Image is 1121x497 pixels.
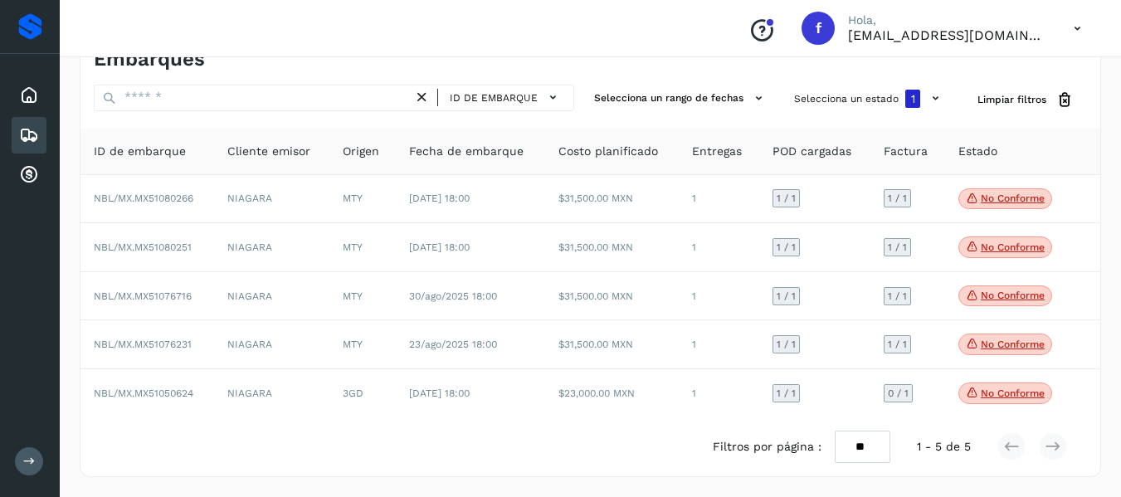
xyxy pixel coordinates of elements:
span: 1 / 1 [777,193,796,203]
p: No conforme [981,241,1045,253]
span: 1 / 1 [777,339,796,349]
button: Limpiar filtros [964,85,1087,115]
td: 1 [679,369,759,417]
span: Origen [343,143,379,160]
div: Embarques [12,117,46,153]
button: ID de embarque [445,85,567,110]
span: [DATE] 18:00 [409,192,470,204]
span: 1 / 1 [777,242,796,252]
span: 1 / 1 [777,291,796,301]
span: Estado [958,143,997,160]
span: NBL/MX.MX51080266 [94,192,193,204]
button: Selecciona un rango de fechas [587,85,774,112]
span: NBL/MX.MX51050624 [94,387,193,399]
span: Factura [884,143,928,160]
span: 30/ago/2025 18:00 [409,290,497,302]
span: 1 / 1 [888,193,907,203]
span: 1 / 1 [888,291,907,301]
td: NIAGARA [214,272,329,321]
p: No conforme [981,192,1045,204]
td: 1 [679,320,759,369]
td: $31,500.00 MXN [545,223,679,272]
td: 1 [679,223,759,272]
span: NBL/MX.MX51080251 [94,241,192,253]
td: $31,500.00 MXN [545,175,679,224]
td: 1 [679,272,759,321]
div: Inicio [12,77,46,114]
td: MTY [329,175,396,224]
button: Selecciona un estado1 [787,85,951,113]
div: Cuentas por cobrar [12,157,46,193]
span: Filtros por página : [713,438,821,456]
span: Fecha de embarque [409,143,524,160]
td: NIAGARA [214,223,329,272]
td: NIAGARA [214,369,329,417]
span: 1 [911,93,915,105]
span: POD cargadas [773,143,851,160]
td: MTY [329,320,396,369]
span: Entregas [692,143,742,160]
span: Costo planificado [558,143,658,160]
span: ID de embarque [94,143,186,160]
td: $31,500.00 MXN [545,320,679,369]
span: 23/ago/2025 18:00 [409,339,497,350]
span: ID de embarque [450,90,538,105]
p: Hola, [848,13,1047,27]
span: 0 / 1 [888,388,909,398]
p: No conforme [981,290,1045,301]
span: Cliente emisor [227,143,310,160]
td: MTY [329,272,396,321]
td: NIAGARA [214,175,329,224]
h4: Embarques [94,47,205,71]
span: Limpiar filtros [977,92,1046,107]
p: facturacion@hcarga.com [848,27,1047,43]
span: 1 / 1 [777,388,796,398]
span: NBL/MX.MX51076716 [94,290,192,302]
td: 1 [679,175,759,224]
td: 3GD [329,369,396,417]
td: NIAGARA [214,320,329,369]
p: No conforme [981,339,1045,350]
span: NBL/MX.MX51076231 [94,339,192,350]
span: [DATE] 18:00 [409,387,470,399]
td: MTY [329,223,396,272]
td: $31,500.00 MXN [545,272,679,321]
p: No conforme [981,387,1045,399]
span: 1 / 1 [888,339,907,349]
span: [DATE] 18:00 [409,241,470,253]
td: $23,000.00 MXN [545,369,679,417]
span: 1 / 1 [888,242,907,252]
span: 1 - 5 de 5 [917,438,971,456]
